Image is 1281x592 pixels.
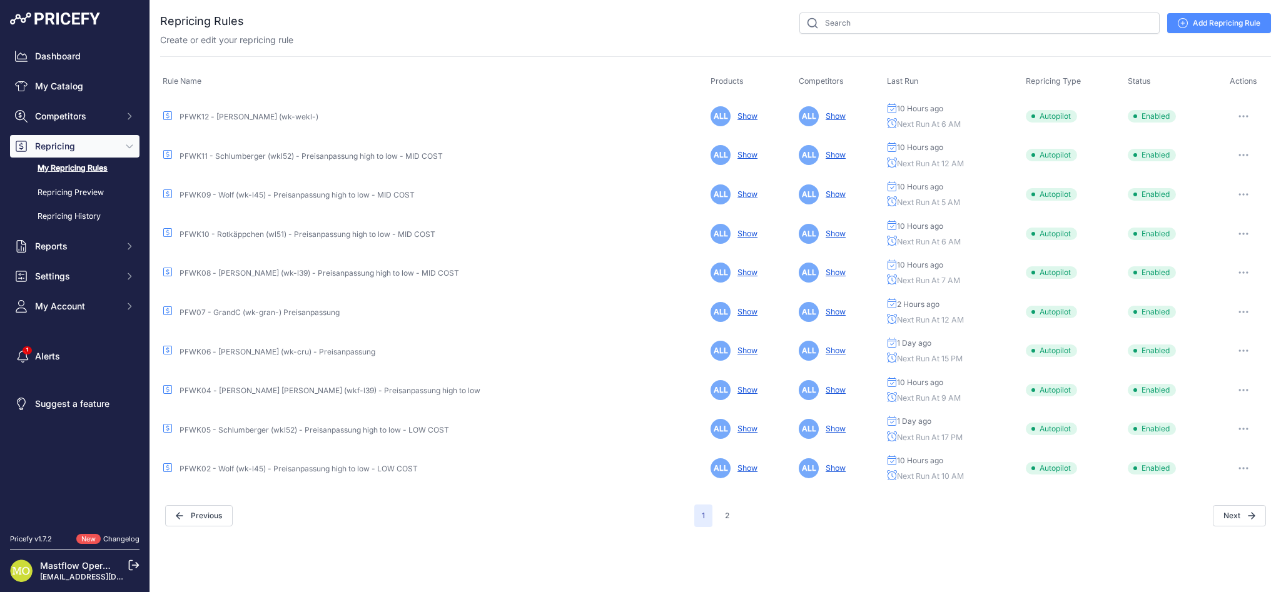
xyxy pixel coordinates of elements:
[887,158,1021,170] p: Next Run At 12 AM
[1026,462,1077,474] span: Autopilot
[180,308,340,317] a: PFW07 - GrandC (wk-gran-) Preisanpassung
[732,189,757,199] a: Show
[799,458,819,478] span: ALL
[1026,423,1077,435] span: Autopilot
[897,299,939,309] span: 2 Hours ago
[821,346,846,355] a: Show
[821,150,846,159] a: Show
[10,105,139,128] button: Competitors
[897,378,943,388] span: 10 Hours ago
[40,560,119,571] a: Mastflow Operator
[1026,306,1077,318] span: Autopilot
[711,145,731,165] span: ALL
[1026,384,1077,396] span: Autopilot
[887,236,1021,248] p: Next Run At 6 AM
[180,268,459,278] a: PFWK08 - [PERSON_NAME] (wk-l39) - Preisanpassung high to low - MID COST
[180,229,435,239] a: PFWK10 - Rotkäppchen (wl51) - Preisanpassung high to low - MID COST
[1230,76,1257,86] span: Actions
[10,13,100,25] img: Pricefy Logo
[10,135,139,158] button: Repricing
[821,229,846,238] a: Show
[1128,76,1151,86] span: Status
[799,224,819,244] span: ALL
[10,206,139,228] a: Repricing History
[799,13,1160,34] input: Search
[887,392,1021,404] p: Next Run At 9 AM
[897,456,943,466] span: 10 Hours ago
[799,380,819,400] span: ALL
[165,505,233,526] span: Previous
[1128,384,1176,396] span: Enabled
[799,184,819,204] span: ALL
[732,150,757,159] a: Show
[897,182,943,192] span: 10 Hours ago
[887,118,1021,131] p: Next Run At 6 AM
[887,274,1021,287] p: Next Run At 7 AM
[1128,306,1176,318] span: Enabled
[35,300,117,313] span: My Account
[1026,188,1077,201] span: Autopilot
[1128,188,1176,201] span: Enabled
[1026,228,1077,240] span: Autopilot
[180,112,318,121] a: PFWK12 - [PERSON_NAME] (wk-wekl-)
[897,416,931,426] span: 1 Day ago
[732,346,757,355] a: Show
[1128,110,1176,123] span: Enabled
[10,75,139,98] a: My Catalog
[732,229,757,238] a: Show
[897,338,931,348] span: 1 Day ago
[10,45,139,519] nav: Sidebar
[732,268,757,277] a: Show
[10,534,52,544] div: Pricefy v1.7.2
[711,458,731,478] span: ALL
[1128,228,1176,240] span: Enabled
[1167,13,1271,33] a: Add Repricing Rule
[799,76,844,86] span: Competitors
[35,140,117,153] span: Repricing
[711,76,744,86] span: Products
[10,45,139,68] a: Dashboard
[180,425,449,434] a: PFWK05 - Schlumberger (wkl52) - Preisanpassung high to low - LOW COST
[1026,110,1077,123] span: Autopilot
[821,268,846,277] a: Show
[732,424,757,433] a: Show
[180,151,443,161] a: PFWK11 - Schlumberger (wkl52) - Preisanpassung high to low - MID COST
[1026,149,1077,161] span: Autopilot
[732,385,757,394] a: Show
[887,196,1021,209] p: Next Run At 5 AM
[694,504,712,527] span: 1
[897,143,943,153] span: 10 Hours ago
[711,263,731,283] span: ALL
[711,380,731,400] span: ALL
[717,504,737,527] button: Go to page 2
[10,265,139,288] button: Settings
[1128,344,1176,357] span: Enabled
[180,386,480,395] a: PFWK04 - [PERSON_NAME] [PERSON_NAME] (wkf-l39) - Preisanpassung high to low
[821,463,846,473] a: Show
[1213,505,1266,526] button: Next
[799,302,819,322] span: ALL
[160,34,293,46] p: Create or edit your repricing rule
[711,106,731,126] span: ALL
[40,572,171,581] a: [EMAIL_ADDRESS][DOMAIN_NAME]
[103,534,139,543] a: Changelog
[732,111,757,121] a: Show
[1128,149,1176,161] span: Enabled
[887,76,918,86] span: Last Run
[799,145,819,165] span: ALL
[821,424,846,433] a: Show
[897,104,943,114] span: 10 Hours ago
[180,190,415,199] a: PFWK09 - Wolf (wk-l45) - Preisanpassung high to low - MID COST
[10,235,139,258] button: Reports
[35,270,117,283] span: Settings
[10,182,139,204] a: Repricing Preview
[76,534,101,544] span: New
[1026,266,1077,279] span: Autopilot
[1026,76,1081,86] span: Repricing Type
[10,158,139,179] a: My Repricing Rules
[799,263,819,283] span: ALL
[732,307,757,316] a: Show
[799,419,819,439] span: ALL
[799,106,819,126] span: ALL
[180,347,375,356] a: PFWK06 - [PERSON_NAME] (wk-cru) - Preisanpassung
